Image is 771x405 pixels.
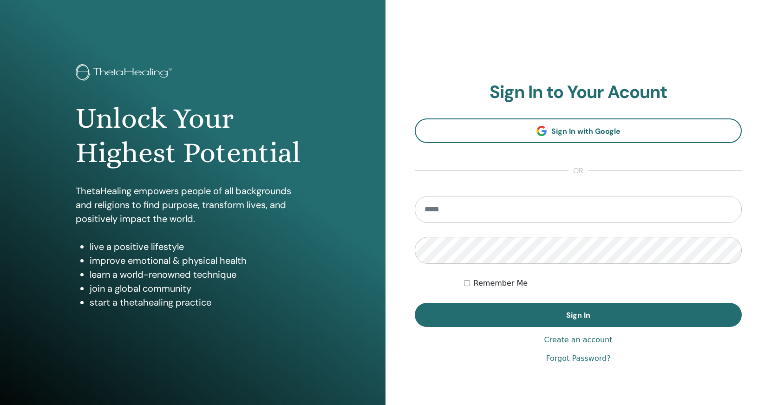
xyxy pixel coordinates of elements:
h2: Sign In to Your Acount [415,82,742,103]
span: Sign In with Google [551,126,621,136]
a: Create an account [544,334,612,346]
h1: Unlock Your Highest Potential [76,101,309,170]
button: Sign In [415,303,742,327]
li: live a positive lifestyle [90,240,309,254]
label: Remember Me [474,278,528,289]
a: Sign In with Google [415,118,742,143]
li: join a global community [90,281,309,295]
li: improve emotional & physical health [90,254,309,268]
p: ThetaHealing empowers people of all backgrounds and religions to find purpose, transform lives, a... [76,184,309,226]
li: learn a world-renowned technique [90,268,309,281]
a: Forgot Password? [546,353,610,364]
span: Sign In [566,310,590,320]
span: or [568,165,588,176]
li: start a thetahealing practice [90,295,309,309]
div: Keep me authenticated indefinitely or until I manually logout [464,278,742,289]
